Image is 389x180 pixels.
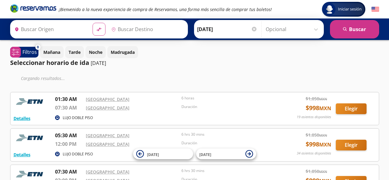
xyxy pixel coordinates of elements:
[63,115,93,121] p: LUJO DOBLE PISO
[55,132,83,139] p: 05:30 AM
[197,22,257,37] input: Elegir Fecha
[55,104,83,111] p: 07:30 AM
[181,140,274,146] p: Duración
[55,168,83,175] p: 07:30 AM
[86,141,129,147] a: [GEOGRAPHIC_DATA]
[10,58,89,67] p: Seleccionar horario de ida
[319,97,327,101] small: MXN
[371,6,379,13] button: English
[335,6,364,12] span: Iniciar sesión
[196,149,256,159] button: [DATE]
[199,152,211,157] span: [DATE]
[22,48,37,56] p: Filtros
[37,45,39,50] span: 0
[107,46,138,58] button: Madrugada
[319,133,327,138] small: MXN
[12,22,88,37] input: Buscar Origen
[89,49,102,55] p: Noche
[86,169,129,175] a: [GEOGRAPHIC_DATA]
[14,95,47,108] img: RESERVAMOS
[111,49,135,55] p: Madrugada
[109,22,185,37] input: Buscar Destino
[306,140,331,149] span: $ 998
[14,151,30,158] button: Detalles
[306,132,327,138] span: $ 1,050
[40,46,64,58] button: Mañana
[69,49,81,55] p: Tarde
[86,96,129,102] a: [GEOGRAPHIC_DATA]
[63,151,93,157] p: LUJO DOBLE PISO
[319,169,327,174] small: MXN
[181,132,274,137] p: 6 hrs 30 mins
[147,152,159,157] span: [DATE]
[336,103,367,114] button: Elegir
[133,149,193,159] button: [DATE]
[86,133,129,138] a: [GEOGRAPHIC_DATA]
[181,168,274,174] p: 6 hrs 30 mins
[297,151,331,156] p: 34 asientos disponibles
[181,104,274,110] p: Duración
[10,4,56,13] i: Brand Logo
[297,114,331,120] p: 19 asientos disponibles
[91,59,106,67] p: [DATE]
[306,103,331,113] span: $ 998
[55,140,83,148] p: 12:00 PM
[59,6,272,12] em: ¡Bienvenido a la nueva experiencia de compra de Reservamos, una forma más sencilla de comprar tus...
[86,105,129,111] a: [GEOGRAPHIC_DATA]
[330,20,379,38] button: Buscar
[14,115,30,122] button: Detalles
[55,95,83,103] p: 01:30 AM
[43,49,60,55] p: Mañana
[319,105,331,112] small: MXN
[85,46,106,58] button: Noche
[65,46,84,58] button: Tarde
[319,141,331,148] small: MXN
[10,4,56,15] a: Brand Logo
[10,47,38,58] button: 0Filtros
[336,140,367,150] button: Elegir
[181,95,274,101] p: 6 horas
[306,168,327,174] span: $ 1,050
[14,132,47,144] img: RESERVAMOS
[306,95,327,102] span: $ 1,050
[266,22,321,37] input: Opcional
[21,75,65,81] em: Cargando resultados ...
